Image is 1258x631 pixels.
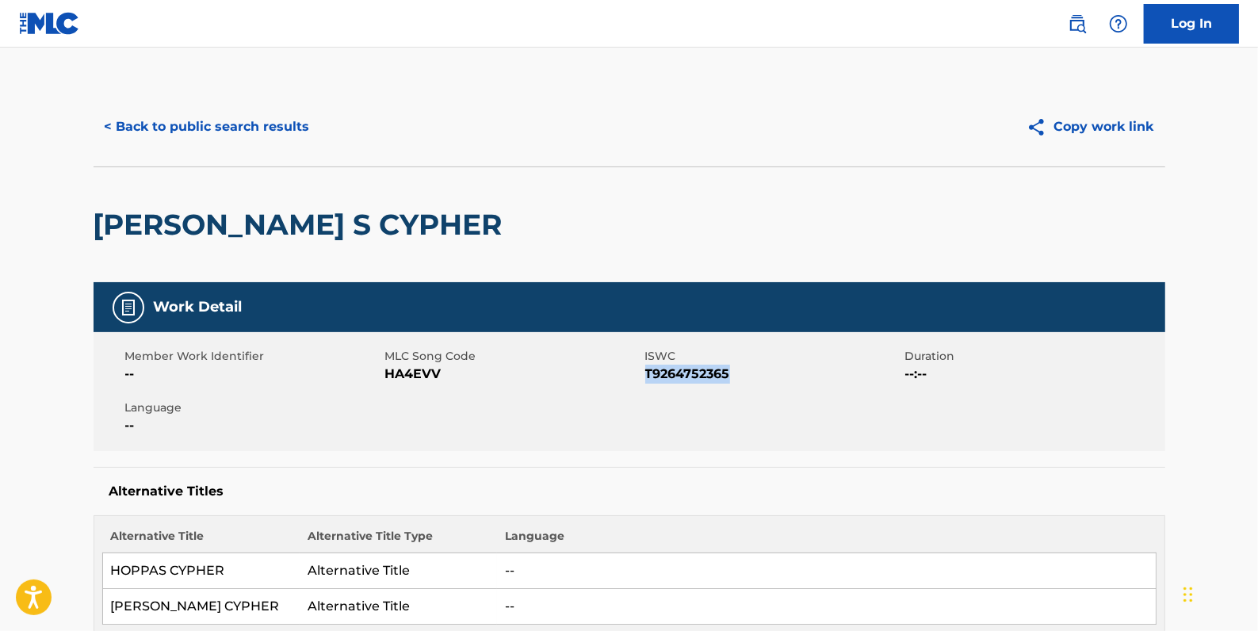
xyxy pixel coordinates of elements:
button: < Back to public search results [94,107,321,147]
span: -- [125,416,381,435]
a: Public Search [1061,8,1093,40]
h5: Work Detail [154,298,243,316]
td: -- [497,553,1156,589]
span: -- [125,365,381,384]
img: Copy work link [1027,117,1054,137]
button: Copy work link [1015,107,1165,147]
span: Member Work Identifier [125,348,381,365]
a: Log In [1144,4,1239,44]
img: help [1109,14,1128,33]
h5: Alternative Titles [109,484,1149,499]
span: --:-- [905,365,1161,384]
td: Alternative Title [300,589,497,625]
h2: [PERSON_NAME] S CYPHER [94,207,510,243]
td: -- [497,589,1156,625]
th: Alternative Title [102,528,300,553]
div: Drag [1183,571,1193,618]
span: T9264752365 [645,365,901,384]
span: Duration [905,348,1161,365]
th: Alternative Title Type [300,528,497,553]
td: Alternative Title [300,553,497,589]
img: Work Detail [119,298,138,317]
td: [PERSON_NAME] CYPHER [102,589,300,625]
td: HOPPAS CYPHER [102,553,300,589]
iframe: Chat Widget [1179,555,1258,631]
span: ISWC [645,348,901,365]
th: Language [497,528,1156,553]
span: HA4EVV [385,365,641,384]
img: search [1068,14,1087,33]
span: Language [125,400,381,416]
div: Help [1103,8,1134,40]
span: MLC Song Code [385,348,641,365]
img: MLC Logo [19,12,80,35]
